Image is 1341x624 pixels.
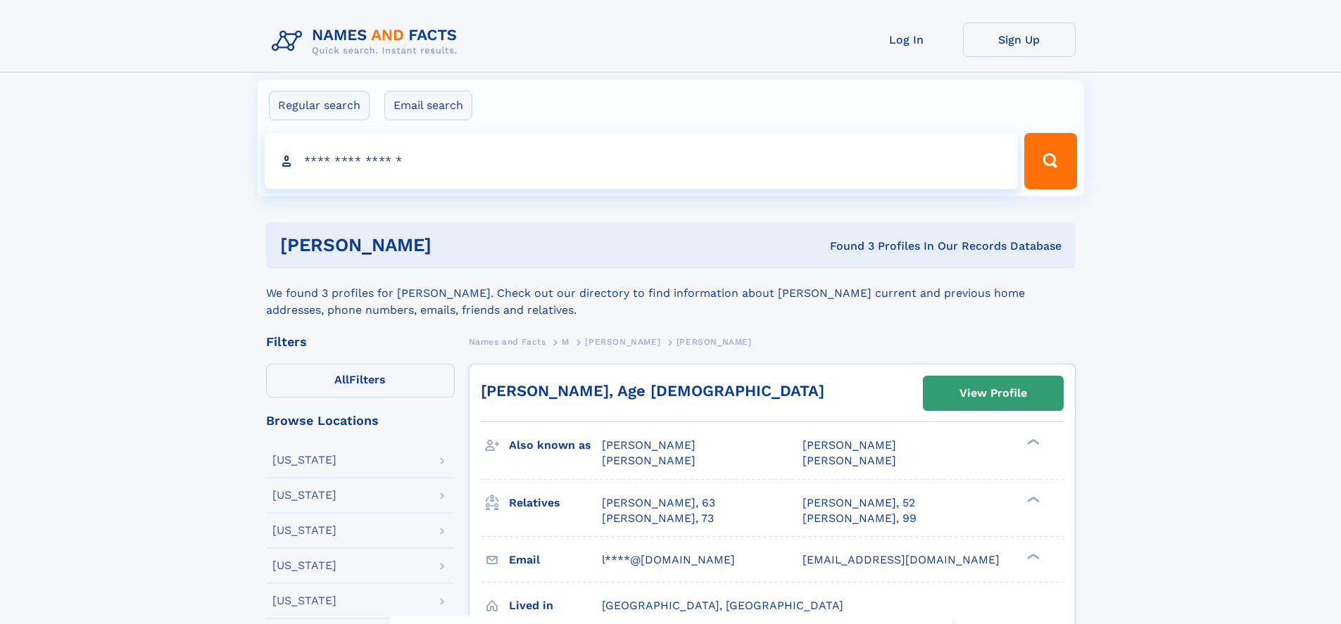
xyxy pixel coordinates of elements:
h3: Email [509,548,602,572]
a: [PERSON_NAME] [585,333,660,350]
div: [US_STATE] [272,490,336,501]
a: Names and Facts [469,333,546,350]
h3: Lived in [509,594,602,618]
div: ❯ [1024,495,1040,504]
span: [PERSON_NAME] [802,454,896,467]
button: Search Button [1024,133,1076,189]
span: [GEOGRAPHIC_DATA], [GEOGRAPHIC_DATA] [602,599,843,612]
div: Filters [266,336,455,348]
label: Regular search [269,91,370,120]
a: Sign Up [963,23,1076,57]
span: M [562,337,569,347]
a: Log In [850,23,963,57]
div: Found 3 Profiles In Our Records Database [631,238,1062,254]
div: ❯ [1024,438,1040,447]
div: We found 3 profiles for [PERSON_NAME]. Check out our directory to find information about [PERSON_... [266,268,1076,319]
a: View Profile [924,376,1063,410]
a: [PERSON_NAME], 52 [802,495,915,511]
span: All [334,373,349,386]
label: Email search [384,91,472,120]
a: [PERSON_NAME], 73 [602,511,714,526]
div: [US_STATE] [272,560,336,571]
div: View Profile [959,377,1027,409]
a: M [562,333,569,350]
span: [PERSON_NAME] [676,337,752,347]
div: [US_STATE] [272,595,336,606]
img: Logo Names and Facts [266,23,469,61]
h3: Relatives [509,491,602,515]
h1: [PERSON_NAME] [280,236,631,254]
span: [PERSON_NAME] [585,337,660,347]
div: [US_STATE] [272,454,336,466]
a: [PERSON_NAME], 99 [802,511,917,526]
span: [PERSON_NAME] [602,438,695,452]
div: [US_STATE] [272,525,336,536]
a: [PERSON_NAME], Age [DEMOGRAPHIC_DATA] [481,382,824,400]
div: ❯ [1024,552,1040,561]
a: [PERSON_NAME], 63 [602,495,715,511]
span: [EMAIL_ADDRESS][DOMAIN_NAME] [802,553,1000,566]
div: Browse Locations [266,414,455,427]
h3: Also known as [509,433,602,457]
span: [PERSON_NAME] [602,454,695,467]
label: Filters [266,364,455,397]
input: search input [265,133,1019,189]
span: [PERSON_NAME] [802,438,896,452]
